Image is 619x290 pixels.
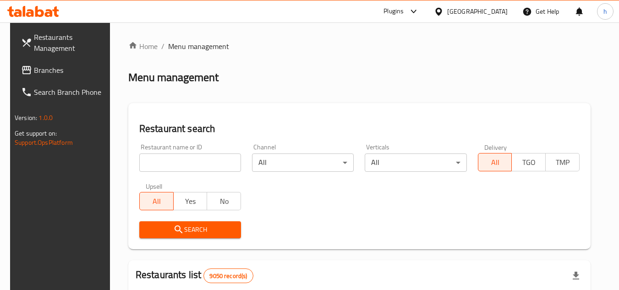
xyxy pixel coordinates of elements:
h2: Menu management [128,70,219,85]
span: TMP [549,156,576,169]
button: Search [139,221,241,238]
label: Delivery [484,144,507,150]
div: Plugins [383,6,404,17]
span: 1.0.0 [38,112,53,124]
li: / [161,41,164,52]
a: Restaurants Management [14,26,114,59]
a: Home [128,41,158,52]
span: Restaurants Management [34,32,106,54]
div: All [365,153,466,172]
a: Support.OpsPlatform [15,137,73,148]
button: TMP [545,153,580,171]
a: Search Branch Phone [14,81,114,103]
button: Yes [173,192,208,210]
label: Upsell [146,183,163,189]
div: Export file [565,265,587,287]
input: Search for restaurant name or ID.. [139,153,241,172]
span: 9050 record(s) [204,272,252,280]
div: [GEOGRAPHIC_DATA] [447,6,508,16]
nav: breadcrumb [128,41,591,52]
span: Version: [15,112,37,124]
span: h [603,6,607,16]
a: Branches [14,59,114,81]
span: Branches [34,65,106,76]
span: All [143,195,170,208]
span: Get support on: [15,127,57,139]
h2: Restaurants list [136,268,253,283]
span: Yes [177,195,204,208]
button: TGO [511,153,546,171]
h2: Restaurant search [139,122,580,136]
span: Menu management [168,41,229,52]
div: All [252,153,354,172]
span: All [482,156,509,169]
button: No [207,192,241,210]
button: All [478,153,512,171]
span: Search [147,224,234,235]
span: No [211,195,237,208]
span: Search Branch Phone [34,87,106,98]
span: TGO [515,156,542,169]
div: Total records count [203,268,253,283]
button: All [139,192,174,210]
